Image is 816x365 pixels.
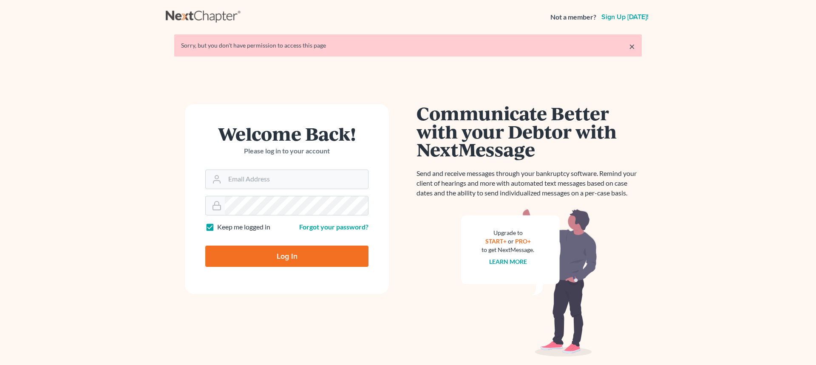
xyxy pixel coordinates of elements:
[205,246,368,267] input: Log In
[416,104,642,158] h1: Communicate Better with your Debtor with NextMessage
[482,246,534,254] div: to get NextMessage.
[482,229,534,237] div: Upgrade to
[299,223,368,231] a: Forgot your password?
[217,222,270,232] label: Keep me logged in
[205,146,368,156] p: Please log in to your account
[181,41,635,50] div: Sorry, but you don't have permission to access this page
[461,208,597,357] img: nextmessage_bg-59042aed3d76b12b5cd301f8e5b87938c9018125f34e5fa2b7a6b67550977c72.svg
[600,14,650,20] a: Sign up [DATE]!
[416,169,642,198] p: Send and receive messages through your bankruptcy software. Remind your client of hearings and mo...
[508,238,514,245] span: or
[485,238,507,245] a: START+
[205,124,368,143] h1: Welcome Back!
[629,41,635,51] a: ×
[489,258,527,265] a: Learn more
[225,170,368,189] input: Email Address
[550,12,596,22] strong: Not a member?
[515,238,531,245] a: PRO+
